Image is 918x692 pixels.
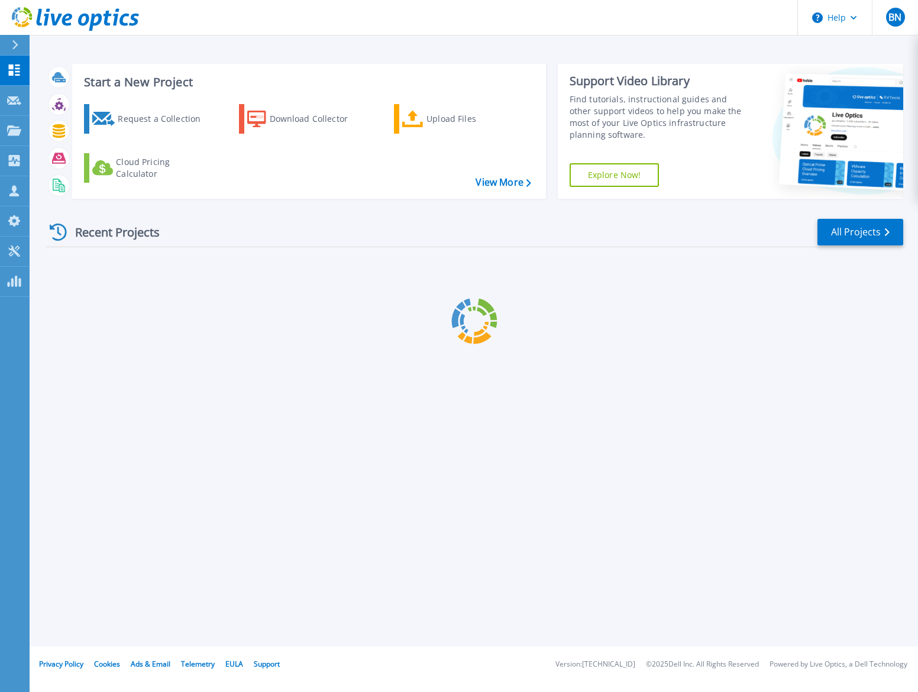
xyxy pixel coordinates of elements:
[94,659,120,669] a: Cookies
[39,659,83,669] a: Privacy Policy
[46,218,176,247] div: Recent Projects
[888,12,901,22] span: BN
[84,76,531,89] h3: Start a New Project
[555,661,635,668] li: Version: [TECHNICAL_ID]
[254,659,280,669] a: Support
[84,153,216,183] a: Cloud Pricing Calculator
[394,104,526,134] a: Upload Files
[426,107,521,131] div: Upload Files
[118,107,212,131] div: Request a Collection
[817,219,903,245] a: All Projects
[131,659,170,669] a: Ads & Email
[646,661,759,668] li: © 2025 Dell Inc. All Rights Reserved
[84,104,216,134] a: Request a Collection
[270,107,364,131] div: Download Collector
[181,659,215,669] a: Telemetry
[116,156,211,180] div: Cloud Pricing Calculator
[225,659,243,669] a: EULA
[239,104,371,134] a: Download Collector
[476,177,531,188] a: View More
[570,93,744,141] div: Find tutorials, instructional guides and other support videos to help you make the most of your L...
[770,661,907,668] li: Powered by Live Optics, a Dell Technology
[570,73,744,89] div: Support Video Library
[570,163,660,187] a: Explore Now!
